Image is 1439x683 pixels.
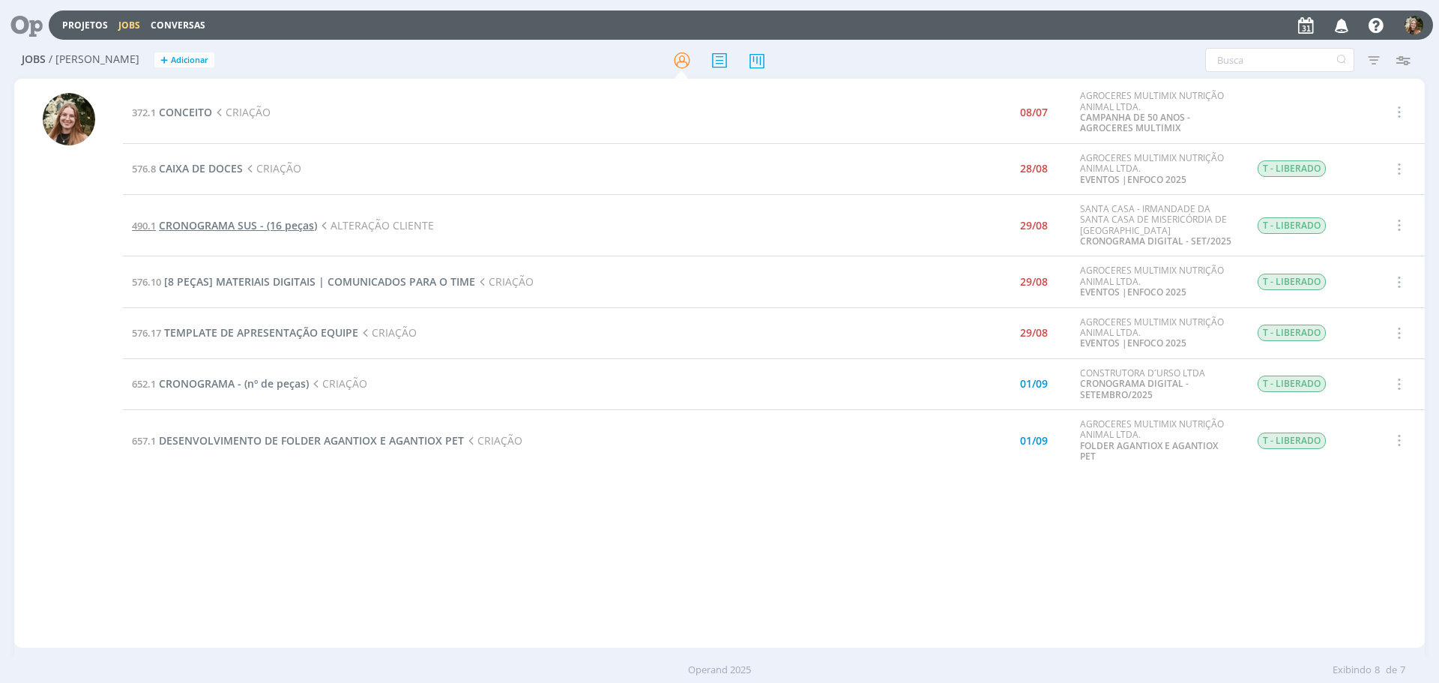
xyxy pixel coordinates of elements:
[159,376,309,391] span: CRONOGRAMA - (nº de peças)
[132,325,358,340] a: 576.17TEMPLATE DE APRESENTAÇÃO EQUIPE
[1080,317,1234,349] div: AGROCERES MULTIMIX NUTRIÇÃO ANIMAL LTDA.
[1258,274,1326,290] span: T - LIBERADO
[132,219,156,232] span: 490.1
[1404,12,1424,38] button: L
[243,161,301,175] span: CRIAÇÃO
[132,433,464,448] a: 657.1DESENVOLVIMENTO DE FOLDER AGANTIOX E AGANTIOX PET
[1258,433,1326,449] span: T - LIBERADO
[159,218,317,232] span: CRONOGRAMA SUS - (16 peças)
[317,218,434,232] span: ALTERAÇÃO CLIENTE
[118,19,140,31] a: Jobs
[132,105,212,119] a: 372.1CONCEITO
[146,19,210,31] button: Conversas
[1080,173,1186,186] a: EVENTOS |ENFOCO 2025
[159,433,464,448] span: DESENVOLVIMENTO DE FOLDER AGANTIOX E AGANTIOX PET
[159,161,243,175] span: CAIXA DE DOCES
[1020,379,1048,389] div: 01/09
[1080,91,1234,134] div: AGROCERES MULTIMIX NUTRIÇÃO ANIMAL LTDA.
[309,376,367,391] span: CRIAÇÃO
[49,53,139,66] span: / [PERSON_NAME]
[160,52,168,68] span: +
[43,93,95,145] img: L
[1258,160,1326,177] span: T - LIBERADO
[1405,16,1423,34] img: L
[1020,107,1048,118] div: 08/07
[1258,376,1326,392] span: T - LIBERADO
[1080,439,1218,463] a: FOLDER AGANTIOX E AGANTIOX PET
[171,55,208,65] span: Adicionar
[1080,111,1190,134] a: CAMPANHA DE 50 ANOS - AGROCERES MULTIMIX
[132,326,161,340] span: 576.17
[132,218,317,232] a: 490.1CRONOGRAMA SUS - (16 peças)
[22,53,46,66] span: Jobs
[212,105,271,119] span: CRIAÇÃO
[132,106,156,119] span: 372.1
[1080,153,1234,185] div: AGROCERES MULTIMIX NUTRIÇÃO ANIMAL LTDA.
[1258,217,1326,234] span: T - LIBERADO
[159,105,212,119] span: CONCEITO
[164,325,358,340] span: TEMPLATE DE APRESENTAÇÃO EQUIPE
[1333,663,1372,678] span: Exibindo
[1080,204,1234,247] div: SANTA CASA - IRMANDADE DA SANTA CASA DE MISERICÓRDIA DE [GEOGRAPHIC_DATA]
[1080,368,1234,400] div: CONSTRUTORA D´URSO LTDA
[58,19,112,31] button: Projetos
[132,376,309,391] a: 652.1CRONOGRAMA - (nº de peças)
[132,275,161,289] span: 576.10
[151,19,205,31] a: Conversas
[132,434,156,448] span: 657.1
[62,19,108,31] a: Projetos
[1080,265,1234,298] div: AGROCERES MULTIMIX NUTRIÇÃO ANIMAL LTDA.
[475,274,534,289] span: CRIAÇÃO
[154,52,214,68] button: +Adicionar
[358,325,417,340] span: CRIAÇÃO
[1080,337,1186,349] a: EVENTOS |ENFOCO 2025
[1258,325,1326,341] span: T - LIBERADO
[132,377,156,391] span: 652.1
[1386,663,1397,678] span: de
[1080,235,1231,247] a: CRONOGRAMA DIGITAL - SET/2025
[1020,277,1048,287] div: 29/08
[132,274,475,289] a: 576.10[8 PEÇAS] MATERIAIS DIGITAIS | COMUNICADOS PARA O TIME
[1020,436,1048,446] div: 01/09
[1020,328,1048,338] div: 29/08
[132,161,243,175] a: 576.8CAIXA DE DOCES
[1020,220,1048,231] div: 29/08
[1080,377,1189,400] a: CRONOGRAMA DIGITAL - SETEMBRO/2025
[164,274,475,289] span: [8 PEÇAS] MATERIAIS DIGITAIS | COMUNICADOS PARA O TIME
[1375,663,1380,678] span: 8
[1080,286,1186,298] a: EVENTOS |ENFOCO 2025
[1400,663,1405,678] span: 7
[132,162,156,175] span: 576.8
[114,19,145,31] button: Jobs
[464,433,522,448] span: CRIAÇÃO
[1020,163,1048,174] div: 28/08
[1080,419,1234,463] div: AGROCERES MULTIMIX NUTRIÇÃO ANIMAL LTDA.
[1205,48,1354,72] input: Busca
